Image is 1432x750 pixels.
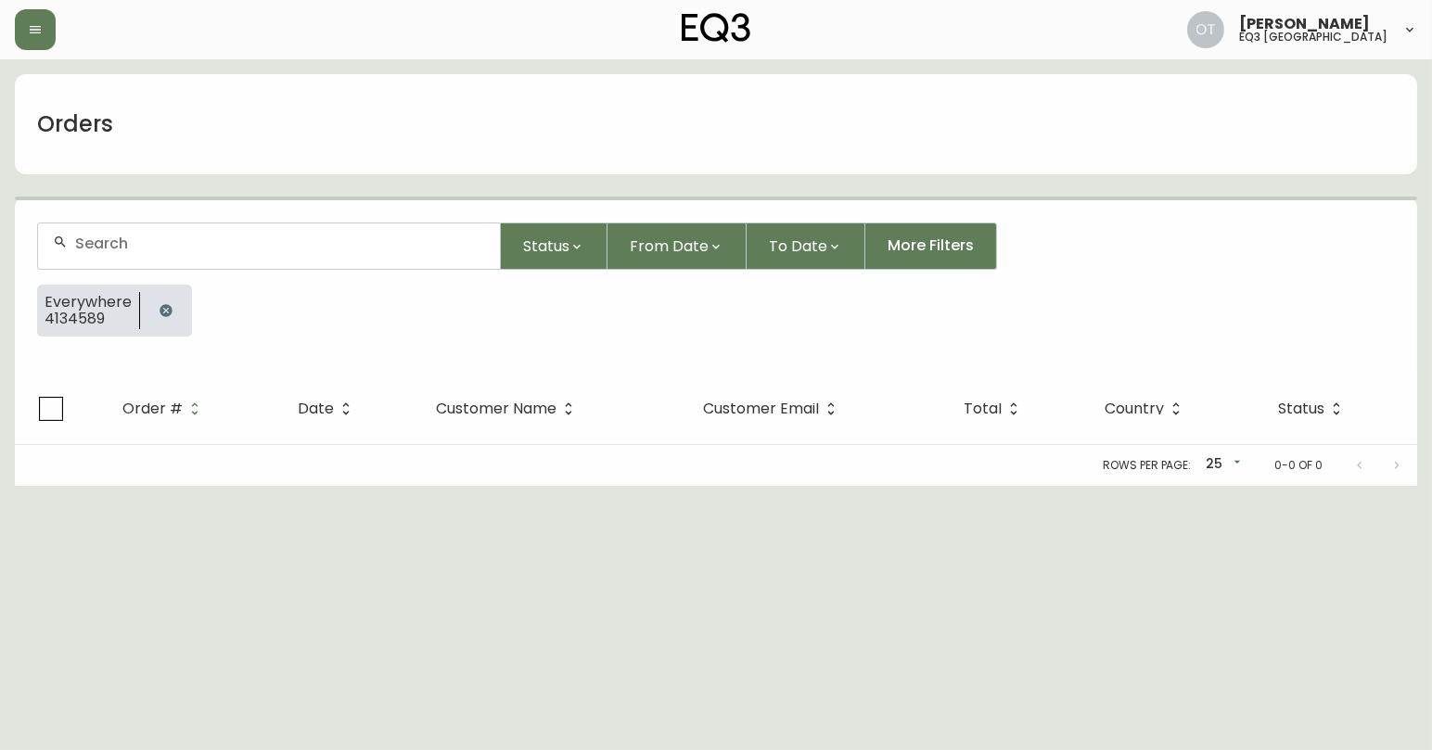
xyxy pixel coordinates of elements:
span: Customer Name [436,403,556,414]
div: 25 [1198,450,1245,480]
p: Rows per page: [1103,457,1191,474]
h5: eq3 [GEOGRAPHIC_DATA] [1239,32,1387,43]
span: Customer Email [703,400,843,417]
input: Search [75,235,485,252]
span: Everywhere [45,294,132,311]
p: 0-0 of 0 [1274,457,1323,474]
span: Date [298,403,334,414]
span: Total [964,403,1002,414]
span: Status [1278,400,1349,417]
span: Total [964,400,1026,417]
span: Status [523,235,569,258]
span: [PERSON_NAME] [1239,17,1370,32]
button: From Date [607,222,747,270]
button: Status [501,222,607,270]
span: Order # [122,403,183,414]
span: Customer Name [436,400,581,417]
span: From Date [630,235,709,258]
span: Country [1105,403,1164,414]
button: To Date [747,222,865,270]
span: Date [298,400,358,417]
img: logo [682,13,750,43]
span: More Filters [888,235,974,256]
span: Customer Email [703,403,819,414]
span: 4134589 [45,311,132,327]
span: Order # [122,400,207,417]
span: To Date [769,235,827,258]
h1: Orders [37,108,113,140]
span: Country [1105,400,1188,417]
span: Status [1278,403,1324,414]
img: 5d4d18d254ded55077432b49c4cb2919 [1187,11,1224,48]
button: More Filters [865,222,997,270]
